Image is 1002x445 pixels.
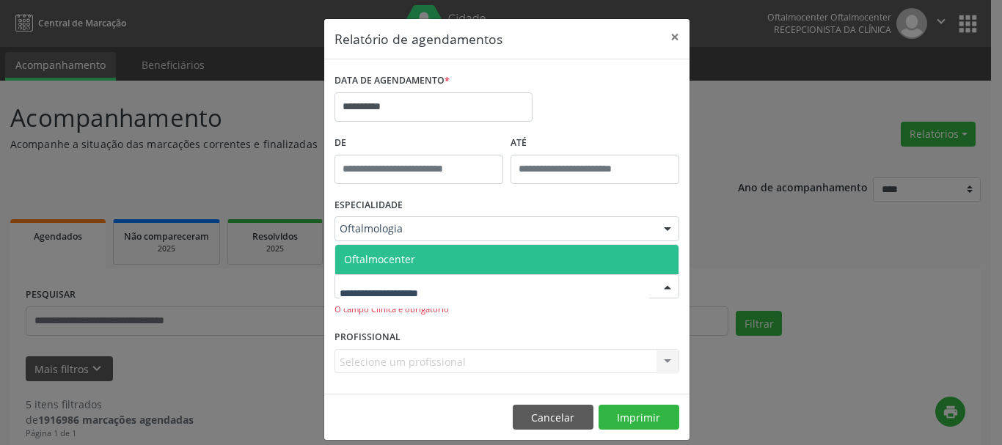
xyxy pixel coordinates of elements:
[334,194,403,217] label: ESPECIALIDADE
[340,221,649,236] span: Oftalmologia
[334,132,503,155] label: De
[511,132,679,155] label: ATÉ
[334,70,450,92] label: DATA DE AGENDAMENTO
[334,304,679,316] div: O campo Clínica é obrigatório
[334,29,502,48] h5: Relatório de agendamentos
[344,252,415,266] span: Oftalmocenter
[513,405,593,430] button: Cancelar
[599,405,679,430] button: Imprimir
[334,326,401,349] label: PROFISSIONAL
[660,19,690,55] button: Close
